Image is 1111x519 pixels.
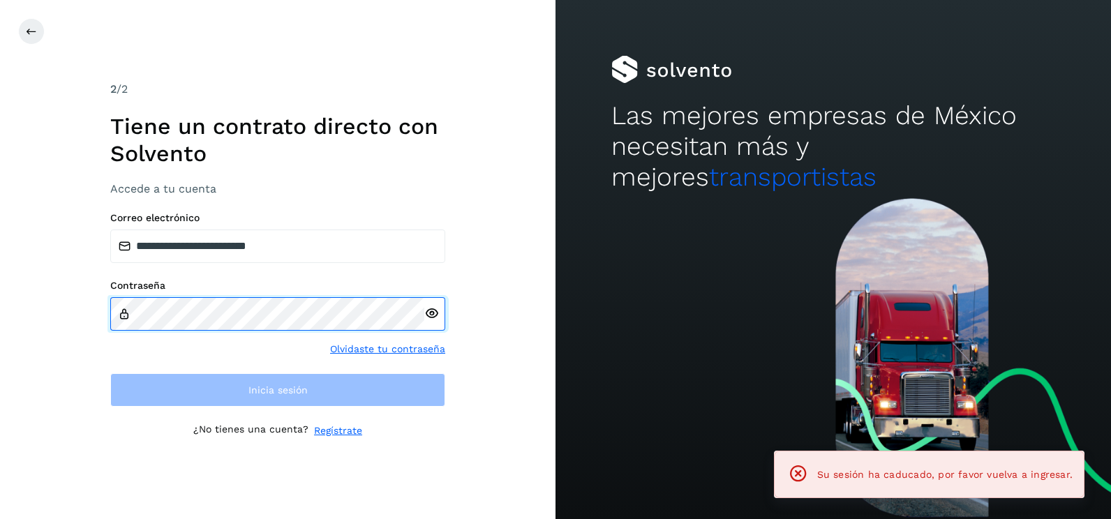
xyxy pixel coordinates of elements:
h2: Las mejores empresas de México necesitan más y mejores [611,100,1056,193]
a: Regístrate [314,423,362,438]
span: 2 [110,82,117,96]
label: Contraseña [110,280,445,292]
div: /2 [110,81,445,98]
label: Correo electrónico [110,212,445,224]
p: ¿No tienes una cuenta? [193,423,308,438]
a: Olvidaste tu contraseña [330,342,445,356]
span: Inicia sesión [248,385,308,395]
button: Inicia sesión [110,373,445,407]
span: Su sesión ha caducado, por favor vuelva a ingresar. [817,469,1073,480]
h1: Tiene un contrato directo con Solvento [110,113,445,167]
span: transportistas [709,162,877,192]
h3: Accede a tu cuenta [110,182,445,195]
